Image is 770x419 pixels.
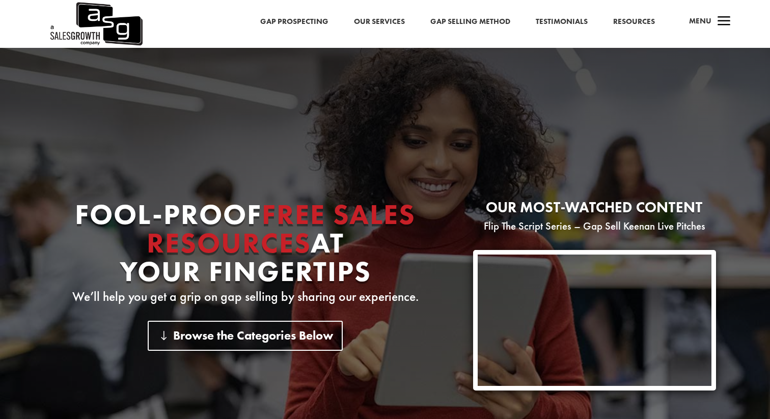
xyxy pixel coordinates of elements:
span: Free Sales Resources [147,196,416,261]
a: Browse the Categories Below [148,321,343,351]
p: Flip The Script Series – Gap Sell Keenan Live Pitches [473,220,716,232]
h1: Fool-proof At Your Fingertips [54,200,436,291]
p: We’ll help you get a grip on gap selling by sharing our experience. [54,291,436,303]
h2: Our most-watched content [473,200,716,220]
